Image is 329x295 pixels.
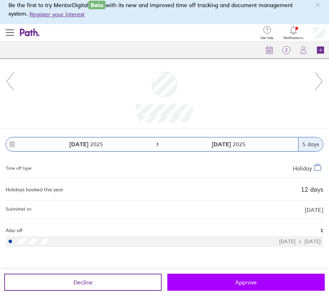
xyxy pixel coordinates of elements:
[301,186,323,193] div: 12 days
[298,137,323,151] div: 5 days
[9,1,320,18] div: Be the first to try MentorDigital with its new and improved time off tracking and document manage...
[6,163,31,171] div: Time off type
[305,207,323,213] span: [DATE]
[260,36,274,40] span: Get help
[293,165,312,172] span: Holiday
[235,279,257,285] span: Approve
[278,47,295,53] span: 2
[69,141,103,147] span: 2025
[320,228,323,233] span: 1
[6,187,64,192] div: Holidays booked this year
[29,10,85,18] button: Register your interest
[278,42,295,59] a: 2
[284,36,303,40] span: Notifications
[284,25,303,40] a: Notifications
[88,1,106,9] span: Beta
[74,279,93,285] span: Decline
[6,207,32,213] span: Submitted on
[212,141,246,147] span: 2025
[167,274,325,291] button: Approve
[69,141,88,148] strong: [DATE]
[279,239,320,244] div: [DATE] [DATE]
[212,141,233,148] strong: [DATE]
[6,228,22,233] span: Also off
[4,274,162,291] button: Decline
